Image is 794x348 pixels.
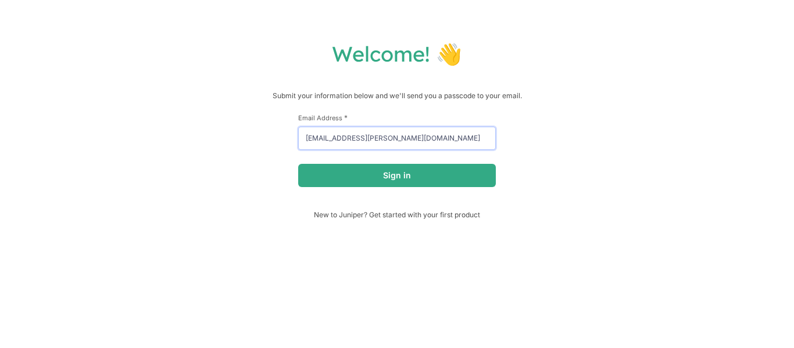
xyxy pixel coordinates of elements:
[12,41,782,67] h1: Welcome! 👋
[298,210,496,219] span: New to Juniper? Get started with your first product
[12,90,782,102] p: Submit your information below and we'll send you a passcode to your email.
[298,164,496,187] button: Sign in
[298,113,496,122] label: Email Address
[344,113,348,122] span: This field is required.
[298,127,496,150] input: email@example.com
